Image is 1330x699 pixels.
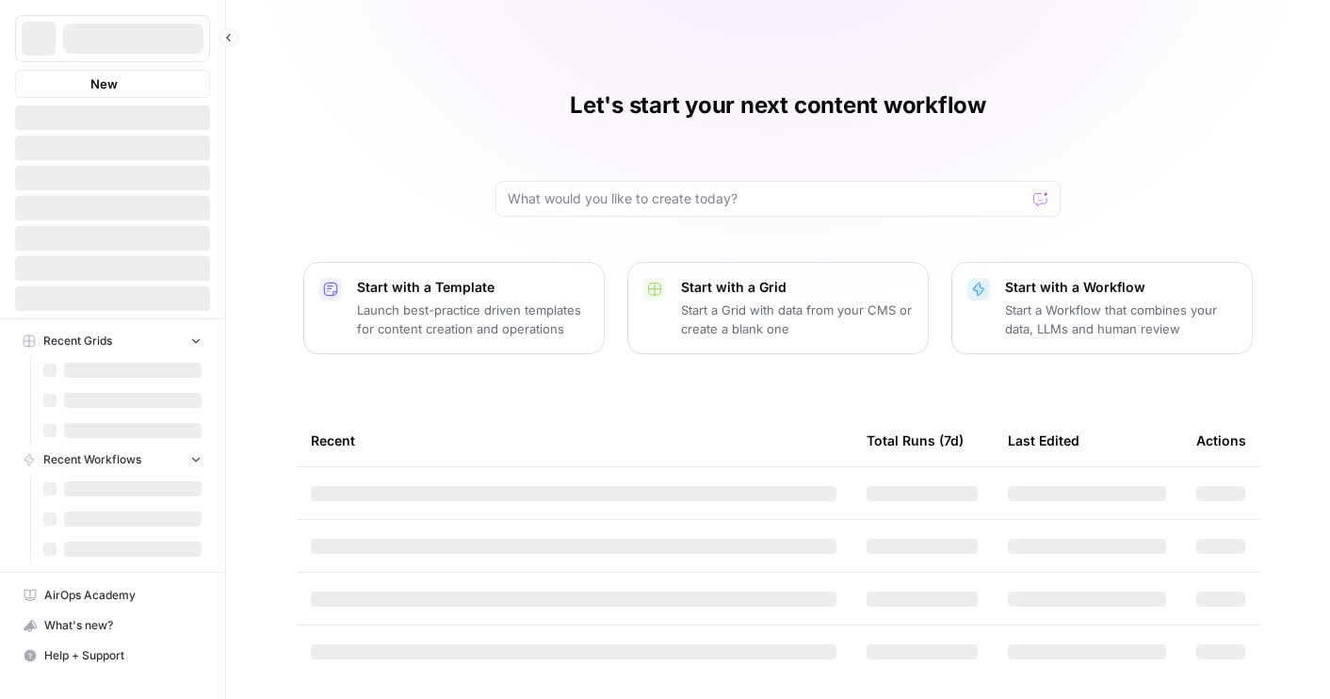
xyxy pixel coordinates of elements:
button: Start with a TemplateLaunch best-practice driven templates for content creation and operations [303,262,605,354]
div: Recent [311,415,836,466]
span: Help + Support [44,647,202,664]
button: Recent Workflows [15,446,210,474]
span: Recent Grids [43,333,112,349]
button: What's new? [15,610,210,641]
button: Start with a WorkflowStart a Workflow that combines your data, LLMs and human review [951,262,1253,354]
p: Start with a Workflow [1005,278,1237,297]
p: Start a Workflow that combines your data, LLMs and human review [1005,301,1237,338]
div: Actions [1196,415,1246,466]
button: New [15,70,210,98]
span: New [90,74,118,93]
p: Start with a Grid [681,278,913,297]
a: AirOps Academy [15,580,210,610]
button: Recent Grids [15,327,210,355]
input: What would you like to create today? [508,189,1026,208]
div: Last Edited [1008,415,1079,466]
span: AirOps Academy [44,587,202,604]
div: What's new? [16,611,209,640]
div: Total Runs (7d) [867,415,964,466]
span: Recent Workflows [43,451,141,468]
p: Start a Grid with data from your CMS or create a blank one [681,301,913,338]
h1: Let's start your next content workflow [570,90,986,121]
button: Help + Support [15,641,210,671]
p: Start with a Template [357,278,589,297]
p: Launch best-practice driven templates for content creation and operations [357,301,589,338]
button: Start with a GridStart a Grid with data from your CMS or create a blank one [627,262,929,354]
